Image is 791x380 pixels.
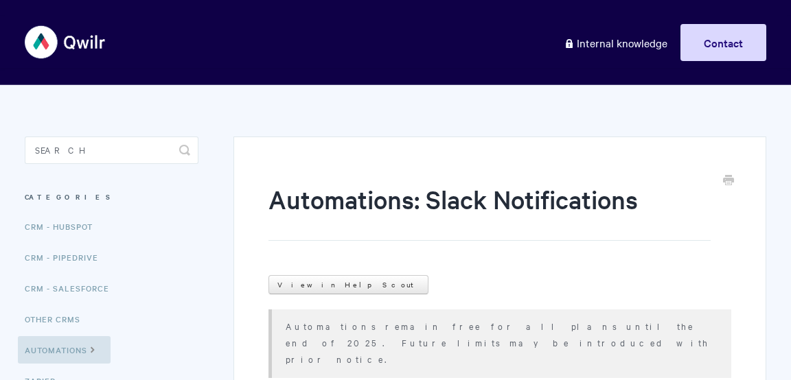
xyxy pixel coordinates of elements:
input: Search [25,136,198,164]
a: Print this Article [723,174,734,189]
img: Qwilr Help Center [25,16,106,68]
p: Automations remain free for all plans until the end of 2025. Future limits may be introduced with... [286,318,714,367]
a: Contact [680,24,766,61]
h3: Categories [25,185,198,209]
a: CRM - HubSpot [25,213,103,240]
h1: Automations: Slack Notifications [268,182,711,241]
a: CRM - Salesforce [25,274,119,302]
a: CRM - Pipedrive [25,244,108,271]
a: Automations [18,336,111,364]
a: Internal knowledge [553,24,678,61]
a: View in Help Scout [268,275,428,294]
a: Other CRMs [25,305,91,333]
